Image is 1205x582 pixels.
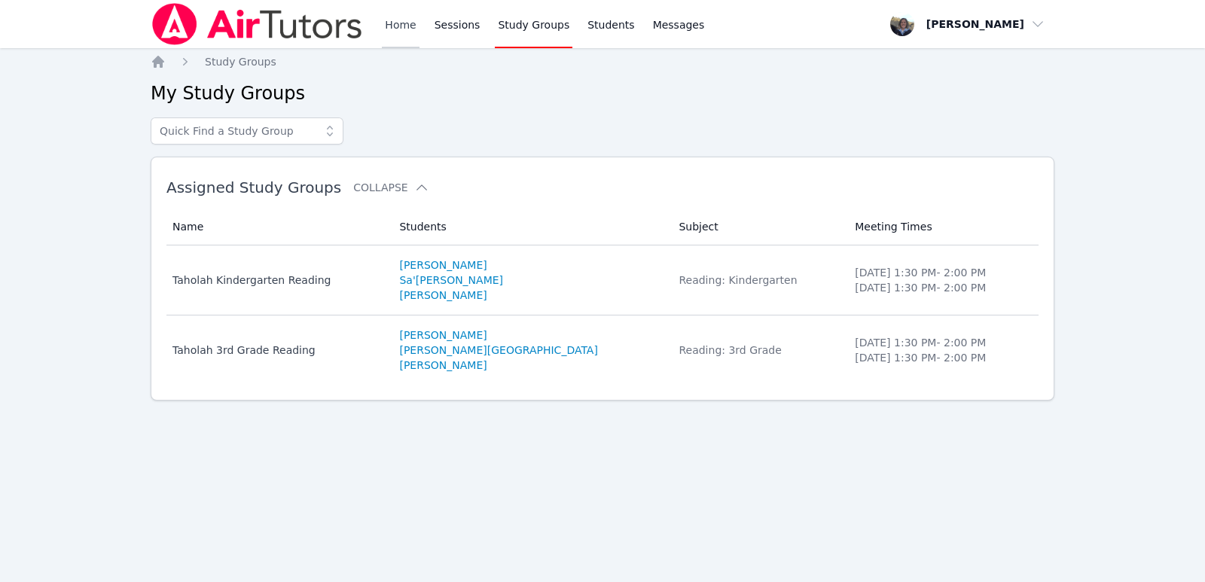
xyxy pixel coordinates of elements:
[855,280,1030,295] li: [DATE] 1:30 PM - 2:00 PM
[855,265,1030,280] li: [DATE] 1:30 PM - 2:00 PM
[670,209,846,245] th: Subject
[653,17,705,32] span: Messages
[679,343,837,358] div: Reading: 3rd Grade
[151,54,1054,69] nav: Breadcrumb
[172,273,381,288] div: Taholah Kindergarten Reading
[166,315,1039,385] tr: Taholah 3rd Grade Reading[PERSON_NAME][PERSON_NAME][GEOGRAPHIC_DATA][PERSON_NAME]Reading: 3rd Gra...
[399,328,487,343] a: [PERSON_NAME]
[399,343,597,358] a: [PERSON_NAME][GEOGRAPHIC_DATA]
[855,335,1030,350] li: [DATE] 1:30 PM - 2:00 PM
[399,273,503,288] a: Sa'[PERSON_NAME]
[205,54,276,69] a: Study Groups
[399,358,487,373] a: [PERSON_NAME]
[166,178,341,197] span: Assigned Study Groups
[390,209,670,245] th: Students
[855,350,1030,365] li: [DATE] 1:30 PM - 2:00 PM
[151,3,364,45] img: Air Tutors
[353,180,429,195] button: Collapse
[172,343,381,358] div: Taholah 3rd Grade Reading
[166,209,390,245] th: Name
[846,209,1039,245] th: Meeting Times
[151,117,343,145] input: Quick Find a Study Group
[151,81,1054,105] h2: My Study Groups
[679,273,837,288] div: Reading: Kindergarten
[399,288,487,303] a: [PERSON_NAME]
[399,257,487,273] a: [PERSON_NAME]
[205,56,276,68] span: Study Groups
[166,245,1039,315] tr: Taholah Kindergarten Reading[PERSON_NAME]Sa'[PERSON_NAME][PERSON_NAME]Reading: Kindergarten[DATE]...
